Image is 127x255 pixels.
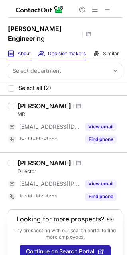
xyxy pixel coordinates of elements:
[14,227,116,240] p: Try prospecting with our search portal to find more employees.
[48,50,86,57] span: Decision makers
[16,5,64,14] img: ContactOut v5.3.10
[85,180,117,188] button: Reveal Button
[26,248,95,255] span: Continue on Search Portal
[103,50,119,57] span: Similar
[8,24,80,43] h1: [PERSON_NAME] Engineering
[16,215,114,223] header: Looking for more prospects? 👀
[18,85,51,91] span: Select all (2)
[18,111,122,118] div: MD
[12,67,61,75] div: Select department
[18,102,71,110] div: [PERSON_NAME]
[18,159,71,167] div: [PERSON_NAME]
[85,123,117,131] button: Reveal Button
[85,135,117,143] button: Reveal Button
[19,123,80,130] span: [EMAIL_ADDRESS][DOMAIN_NAME]
[19,180,80,187] span: [EMAIL_ADDRESS][PERSON_NAME][DOMAIN_NAME]
[18,168,122,175] div: Director
[18,50,31,57] span: About
[85,193,117,201] button: Reveal Button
